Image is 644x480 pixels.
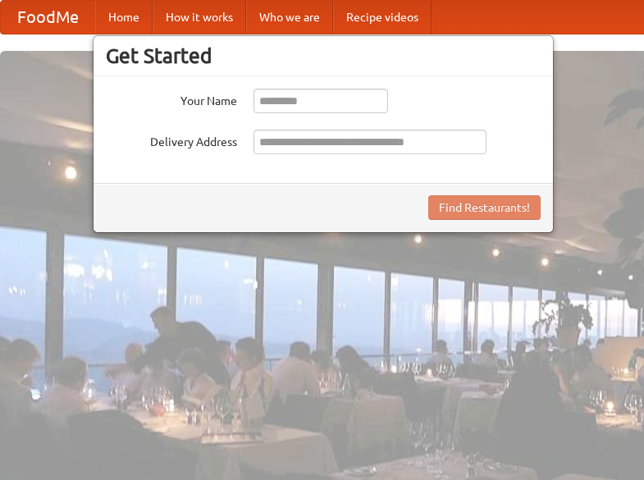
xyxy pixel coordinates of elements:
[95,1,153,34] a: Home
[153,1,246,34] a: How it works
[246,1,333,34] a: Who we are
[333,1,432,34] a: Recipe videos
[106,43,541,68] h3: Get Started
[428,195,541,220] button: Find Restaurants!
[106,130,237,150] label: Delivery Address
[106,89,237,109] label: Your Name
[1,1,95,34] a: FoodMe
